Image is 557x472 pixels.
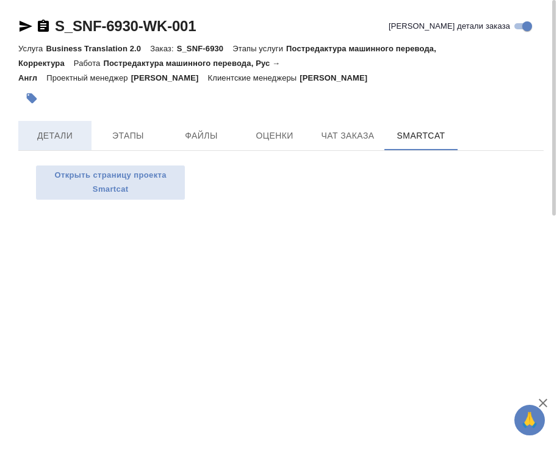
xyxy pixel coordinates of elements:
button: Добавить тэг [18,85,45,112]
span: 🙏 [519,407,540,433]
p: Проектный менеджер [46,73,131,82]
span: Открыть страницу проекта Smartcat [42,169,179,197]
span: Этапы [99,128,157,143]
p: Клиентские менеджеры [208,73,300,82]
button: Открыть страницу проекта Smartcat [35,165,185,200]
span: Детали [26,128,84,143]
a: S_SNF-6930-WK-001 [55,18,196,34]
p: Этапы услуги [232,44,286,53]
button: 🙏 [514,405,545,435]
p: [PERSON_NAME] [300,73,376,82]
p: Работа [74,59,104,68]
p: Business Translation 2.0 [46,44,150,53]
span: Файлы [172,128,231,143]
span: Чат заказа [318,128,377,143]
p: S_SNF-6930 [177,44,233,53]
span: [PERSON_NAME] детали заказа [389,20,510,32]
p: Заказ: [150,44,176,53]
p: [PERSON_NAME] [131,73,208,82]
button: Скопировать ссылку [36,19,51,34]
p: Услуга [18,44,46,53]
button: Скопировать ссылку для ЯМессенджера [18,19,33,34]
p: Постредактура машинного перевода, Рус → Англ [18,59,280,82]
span: SmartCat [392,128,450,143]
span: Оценки [245,128,304,143]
